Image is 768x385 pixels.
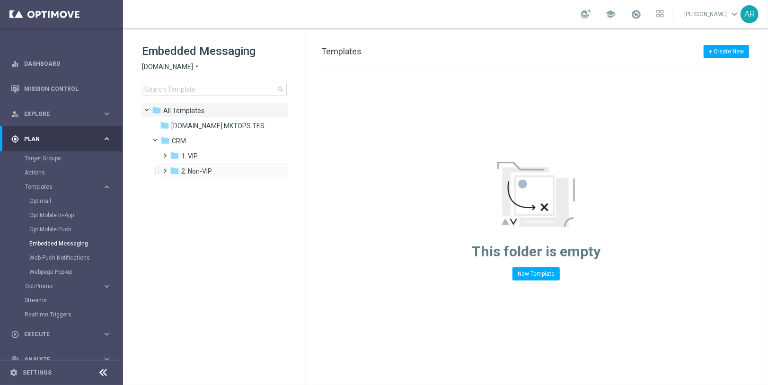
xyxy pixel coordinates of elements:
[24,357,102,362] span: Analyze
[25,184,102,190] div: Templates
[10,85,112,93] button: Mission Control
[142,83,287,96] input: Search Template
[142,44,287,59] h1: Embedded Messaging
[29,194,122,208] div: Optimail
[24,51,111,76] a: Dashboard
[704,45,749,58] button: + Create New
[25,184,93,190] span: Templates
[277,86,284,93] span: search
[25,293,122,307] div: Streams
[11,76,111,101] div: Mission Control
[29,222,122,236] div: OptiMobile Push
[29,226,98,233] a: OptiMobile Push
[142,62,201,71] button: [DOMAIN_NAME] arrow_drop_down
[163,106,204,115] span: Templates
[25,311,98,318] a: Realtime Triggers
[23,370,52,376] a: Settings
[25,297,98,304] a: Streams
[11,330,102,339] div: Execute
[170,166,179,175] i: folder
[11,330,19,339] i: play_circle_outline
[10,60,112,68] button: equalizer Dashboard
[29,251,122,265] div: Web Push Notifications
[11,110,19,118] i: person_search
[160,121,169,130] i: folder
[152,105,161,115] i: folder
[10,331,112,338] button: play_circle_outline Execute keyboard_arrow_right
[25,283,93,289] span: OptiPromo
[25,279,122,293] div: OptiPromo
[321,46,362,56] span: Templates
[29,254,98,262] a: Web Push Notifications
[25,282,112,290] button: OptiPromo keyboard_arrow_right
[11,51,111,76] div: Dashboard
[25,183,112,191] button: Templates keyboard_arrow_right
[10,356,112,363] button: track_changes Analyze keyboard_arrow_right
[29,265,122,279] div: Webpage Pop-up
[741,5,759,23] div: AR
[24,332,102,337] span: Execute
[24,76,111,101] a: Mission Control
[25,180,122,279] div: Templates
[25,151,122,166] div: Target Groups
[181,152,198,160] span: 1. VIP
[102,282,111,291] i: keyboard_arrow_right
[11,60,19,68] i: equalizer
[172,137,186,145] span: CRM
[729,9,740,19] span: keyboard_arrow_down
[29,211,98,219] a: OptiMobile In-App
[605,9,616,19] span: school
[472,243,600,260] span: This folder is empty
[9,368,18,377] i: settings
[29,197,98,205] a: Optimail
[102,330,111,339] i: keyboard_arrow_right
[25,283,102,289] div: OptiPromo
[29,268,98,276] a: Webpage Pop-up
[11,135,102,143] div: Plan
[29,240,98,247] a: Embedded Messaging
[102,109,111,118] i: keyboard_arrow_right
[102,183,111,192] i: keyboard_arrow_right
[25,155,98,162] a: Target Groups
[142,62,193,71] span: [DOMAIN_NAME]
[29,208,122,222] div: OptiMobile In-App
[29,236,122,251] div: Embedded Messaging
[10,110,112,118] button: person_search Explore keyboard_arrow_right
[11,355,19,364] i: track_changes
[10,135,112,143] button: gps_fixed Plan keyboard_arrow_right
[24,136,102,142] span: Plan
[512,267,560,280] button: New Template
[683,7,741,21] a: [PERSON_NAME]keyboard_arrow_down
[102,355,111,364] i: keyboard_arrow_right
[102,134,111,143] i: keyboard_arrow_right
[181,167,212,175] span: 2. Non-VIP
[170,151,179,160] i: folder
[25,307,122,322] div: Realtime Triggers
[25,169,98,176] a: Actions
[11,355,102,364] div: Analyze
[160,136,170,145] i: folder
[193,62,201,71] i: arrow_drop_down
[171,122,269,130] span: BET.BR MKTOPS TESTING
[11,135,19,143] i: gps_fixed
[24,111,102,117] span: Explore
[11,110,102,118] div: Explore
[25,166,122,180] div: Actions
[497,162,575,227] img: emptyStateManageTemplates.jpg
